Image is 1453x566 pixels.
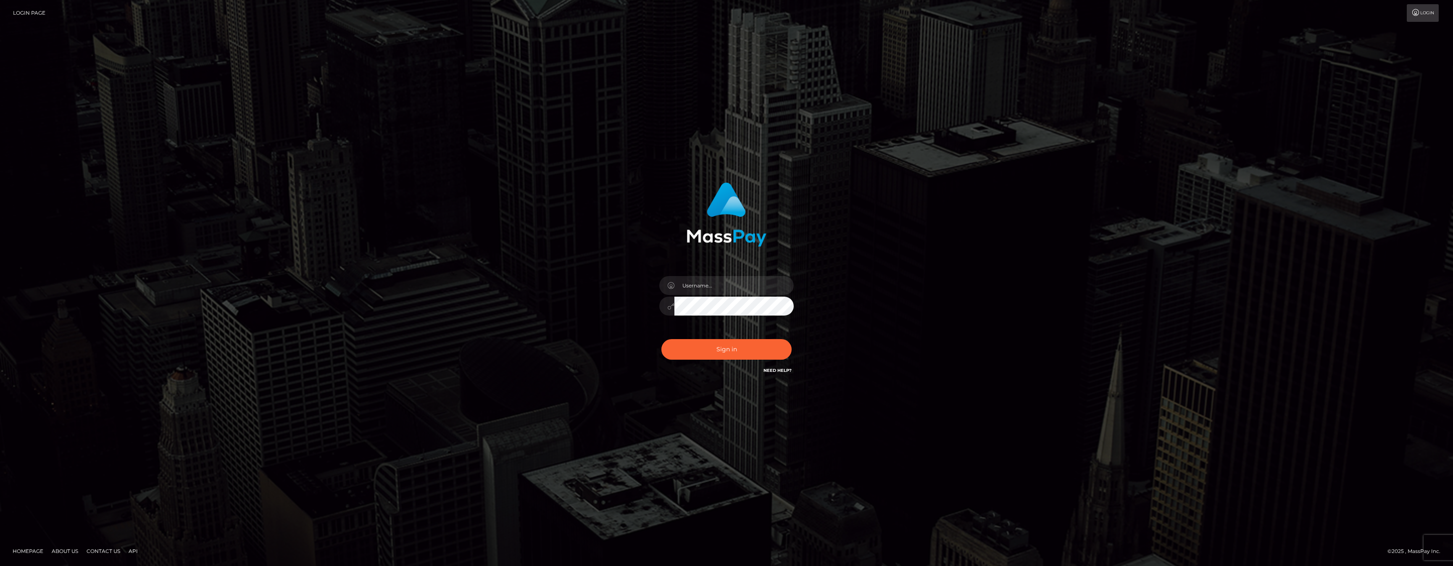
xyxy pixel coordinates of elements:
a: Login Page [13,4,45,22]
a: About Us [48,545,82,558]
a: Login [1407,4,1439,22]
a: API [125,545,141,558]
a: Homepage [9,545,47,558]
a: Need Help? [763,368,792,373]
input: Username... [674,276,794,295]
a: Contact Us [83,545,124,558]
img: MassPay Login [687,182,766,247]
div: © 2025 , MassPay Inc. [1387,547,1447,556]
button: Sign in [661,339,792,360]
